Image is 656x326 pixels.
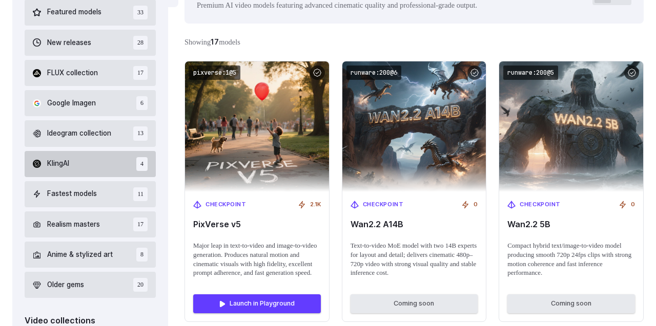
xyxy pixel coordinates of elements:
span: 28 [133,36,148,50]
a: Launch in Playground [193,294,321,313]
span: 13 [133,126,148,140]
div: Showing models [184,36,240,48]
button: FLUX collection 17 [25,60,156,86]
span: Text-to-video MoE model with two 14B experts for layout and detail; delivers cinematic 480p–720p ... [351,242,478,278]
button: New releases 28 [25,30,156,56]
span: FLUX collection [47,68,98,79]
button: Fastest models 11 [25,181,156,207]
span: 0 [474,200,478,209]
span: 0 [631,200,635,209]
button: Realism masters 17 [25,211,156,237]
button: KlingAI 4 [25,151,156,177]
span: 20 [133,278,148,292]
span: Anime & stylized art [47,249,113,260]
span: Google Imagen [47,98,96,109]
span: 4 [136,157,148,171]
span: Older gems [47,279,84,291]
span: Checkpoint [520,200,561,209]
span: Featured models [47,7,101,18]
button: Ideogram collection 13 [25,120,156,146]
span: Compact hybrid text/image-to-video model producing smooth 720p 24fps clips with strong motion coh... [507,242,635,278]
img: Wan2.2 5B [499,61,643,192]
span: 8 [136,248,148,262]
span: 6 [136,96,148,110]
span: New releases [47,37,91,49]
span: Fastest models [47,188,97,200]
span: 17 [133,66,148,80]
span: Checkpoint [206,200,247,209]
span: 2.1K [310,200,321,209]
span: Checkpoint [363,200,404,209]
span: Wan2.2 A14B [351,220,478,229]
img: Wan2.2 A14B [342,61,486,192]
code: pixverse:1@5 [189,66,240,80]
span: PixVerse v5 [193,220,321,229]
img: PixVerse v5 [185,61,329,192]
button: Anime & stylized art 8 [25,242,156,268]
span: Wan2.2 5B [507,220,635,229]
span: KlingAI [47,158,69,169]
span: 11 [133,187,148,201]
span: 33 [133,6,148,19]
button: Google Imagen 6 [25,90,156,116]
span: 17 [133,218,148,231]
span: Ideogram collection [47,128,111,139]
strong: 17 [211,37,219,46]
button: Coming soon [351,294,478,313]
button: Older gems 20 [25,272,156,298]
span: Major leap in text-to-video and image-to-video generation. Produces natural motion and cinematic ... [193,242,321,278]
code: runware:200@6 [346,66,401,80]
button: Coming soon [507,294,635,313]
code: runware:200@5 [503,66,558,80]
span: Realism masters [47,219,100,230]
